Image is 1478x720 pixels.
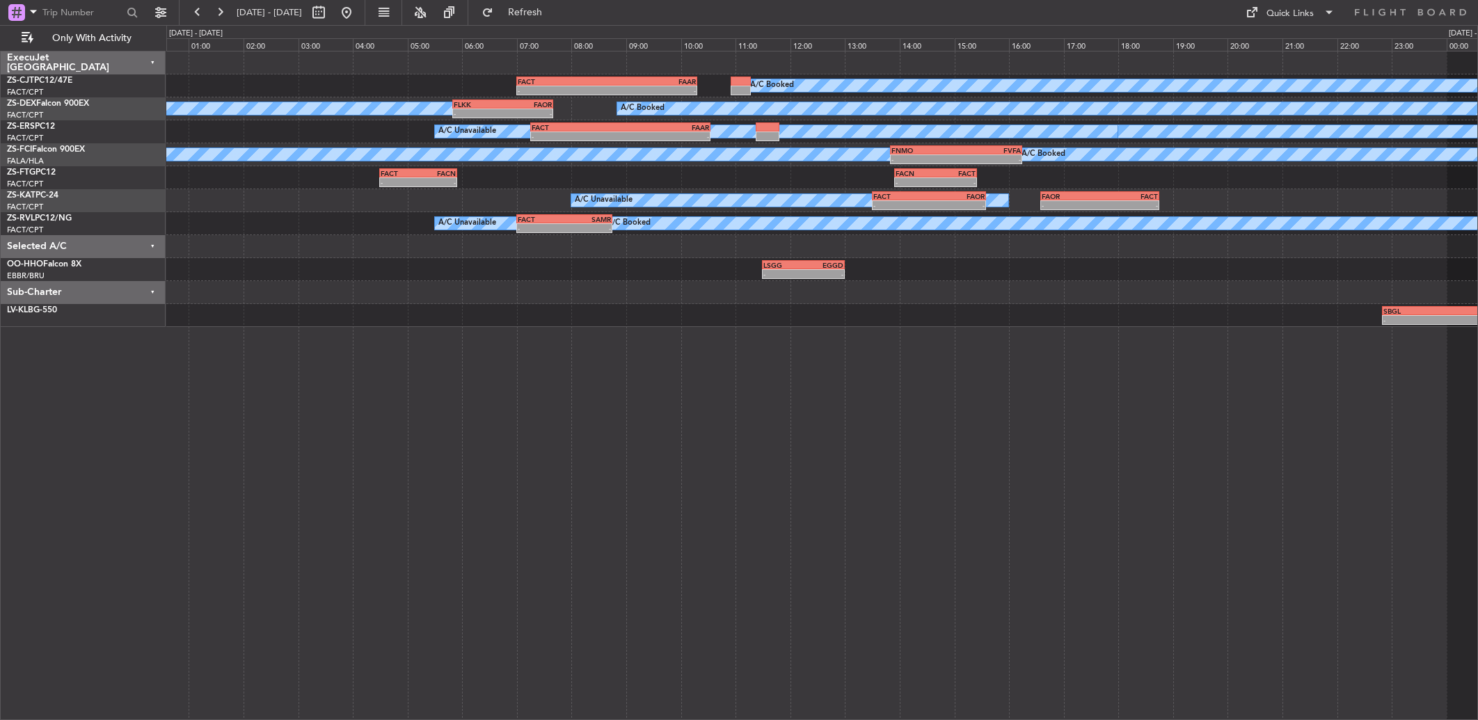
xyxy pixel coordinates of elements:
a: ZS-FTGPC12 [7,168,56,177]
div: 14:00 [900,38,955,51]
span: ZS-RVL [7,214,35,223]
span: ZS-FTG [7,168,35,177]
span: ZS-FCI [7,145,32,154]
div: - [620,132,709,141]
div: - [518,224,564,232]
div: FLKK [454,100,502,109]
span: ZS-DEX [7,99,36,108]
div: - [518,86,607,95]
div: 08:00 [571,38,626,51]
div: A/C Booked [750,75,794,96]
div: 20:00 [1227,38,1282,51]
div: - [1099,201,1157,209]
div: 19:00 [1173,38,1228,51]
div: 22:00 [1337,38,1392,51]
div: A/C Booked [1022,144,1065,165]
div: FACT [936,169,976,177]
a: ZS-KATPC-24 [7,191,58,200]
span: Only With Activity [36,33,147,43]
span: ZS-KAT [7,191,35,200]
span: OO-HHO [7,260,43,269]
div: - [454,109,502,118]
a: ZS-DEXFalcon 900EX [7,99,89,108]
div: 17:00 [1064,38,1119,51]
span: Refresh [496,8,555,17]
div: A/C Booked [607,213,651,234]
div: FACN [896,169,935,177]
a: ZS-RVLPC12/NG [7,214,72,223]
span: ZS-CJT [7,77,34,85]
button: Refresh [475,1,559,24]
button: Quick Links [1239,1,1342,24]
span: [DATE] - [DATE] [237,6,302,19]
span: LV-KLB [7,306,33,314]
div: A/C Booked [621,98,665,119]
div: FACN [418,169,456,177]
div: FACT [518,77,607,86]
div: 02:00 [244,38,299,51]
a: ZS-ERSPC12 [7,122,55,131]
input: Trip Number [42,2,122,23]
div: FAOR [1042,192,1099,200]
div: 13:00 [845,38,900,51]
div: FNMO [891,146,956,154]
div: FAAR [607,77,696,86]
div: FAOR [502,100,551,109]
div: 21:00 [1282,38,1337,51]
div: FACT [1099,192,1157,200]
button: Only With Activity [15,27,151,49]
div: FVFA [956,146,1021,154]
span: ZS-ERS [7,122,35,131]
a: FACT/CPT [7,87,43,97]
div: - [502,109,551,118]
a: FACT/CPT [7,225,43,235]
div: 10:00 [681,38,736,51]
div: - [936,178,976,186]
div: - [956,155,1021,163]
a: FACT/CPT [7,133,43,143]
a: ZS-FCIFalcon 900EX [7,145,85,154]
a: FACT/CPT [7,202,43,212]
div: - [607,86,696,95]
div: [DATE] - [DATE] [169,28,223,40]
div: 07:00 [517,38,572,51]
div: FACT [381,169,418,177]
div: 05:00 [408,38,463,51]
div: - [929,201,985,209]
div: - [763,270,803,278]
div: FACT [518,215,564,223]
div: 03:00 [299,38,353,51]
div: A/C Unavailable [438,121,496,142]
div: - [381,178,418,186]
div: Quick Links [1266,7,1314,21]
div: FACT [873,192,929,200]
div: 18:00 [1118,38,1173,51]
a: FALA/HLA [7,156,44,166]
div: 12:00 [790,38,845,51]
div: 01:00 [189,38,244,51]
div: A/C Unavailable [438,213,496,234]
div: SAMR [564,215,611,223]
a: ZS-CJTPC12/47E [7,77,72,85]
div: 04:00 [353,38,408,51]
div: FAOR [929,192,985,200]
div: 09:00 [626,38,681,51]
div: EGGD [804,261,843,269]
a: FACT/CPT [7,110,43,120]
div: - [804,270,843,278]
a: EBBR/BRU [7,271,45,281]
div: 11:00 [736,38,790,51]
div: FACT [532,123,621,131]
div: - [532,132,621,141]
div: 16:00 [1009,38,1064,51]
div: A/C Unavailable [575,190,633,211]
div: - [418,178,456,186]
a: FACT/CPT [7,179,43,189]
div: 15:00 [955,38,1010,51]
div: - [891,155,956,163]
a: LV-KLBG-550 [7,306,57,314]
div: 23:00 [1392,38,1447,51]
div: - [896,178,935,186]
div: - [564,224,611,232]
div: FAAR [620,123,709,131]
